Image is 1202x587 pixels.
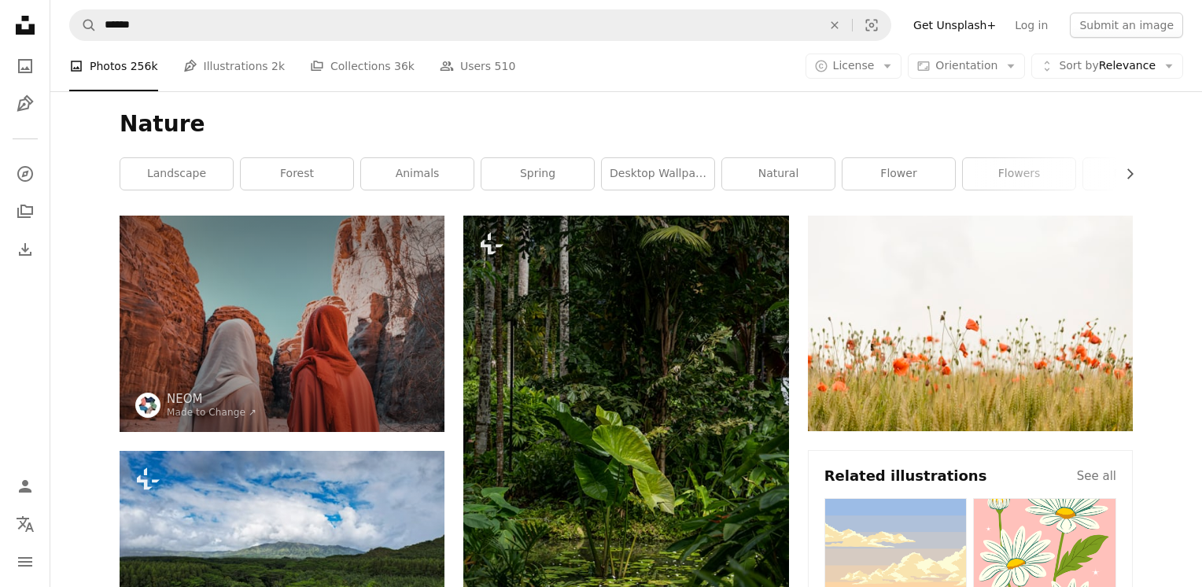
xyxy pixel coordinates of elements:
[808,316,1133,330] a: orange flowers
[120,110,1133,138] h1: Nature
[602,158,714,190] a: desktop wallpaper
[9,196,41,227] a: Collections
[1031,54,1183,79] button: Sort byRelevance
[495,57,516,75] span: 510
[1005,13,1057,38] a: Log in
[120,316,444,330] a: a couple of women standing next to each other
[9,50,41,82] a: Photos
[9,546,41,578] button: Menu
[271,57,285,75] span: 2k
[9,508,41,540] button: Language
[9,471,41,502] a: Log in / Sign up
[481,158,594,190] a: spring
[1070,13,1183,38] button: Submit an image
[135,393,160,418] img: Go to NEOM's profile
[853,10,890,40] button: Visual search
[904,13,1005,38] a: Get Unsplash+
[843,158,955,190] a: flower
[1115,158,1133,190] button: scroll list to the right
[463,452,788,466] a: a lush green forest filled with lots of trees
[310,41,415,91] a: Collections 36k
[167,407,256,418] a: Made to Change ↗
[241,158,353,190] a: forest
[394,57,415,75] span: 36k
[1083,158,1196,190] a: mountain
[806,54,902,79] button: License
[120,158,233,190] a: landscape
[1059,59,1098,72] span: Sort by
[183,41,285,91] a: Illustrations 2k
[935,59,997,72] span: Orientation
[9,88,41,120] a: Illustrations
[963,158,1075,190] a: flowers
[9,158,41,190] a: Explore
[69,9,891,41] form: Find visuals sitewide
[722,158,835,190] a: natural
[120,216,444,432] img: a couple of women standing next to each other
[808,216,1133,431] img: orange flowers
[833,59,875,72] span: License
[817,10,852,40] button: Clear
[70,10,97,40] button: Search Unsplash
[9,234,41,265] a: Download History
[167,391,256,407] a: NEOM
[1059,58,1156,74] span: Relevance
[440,41,515,91] a: Users 510
[1077,467,1116,485] a: See all
[824,467,987,485] h4: Related illustrations
[908,54,1025,79] button: Orientation
[361,158,474,190] a: animals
